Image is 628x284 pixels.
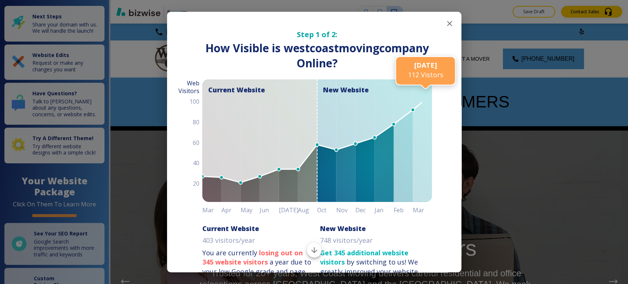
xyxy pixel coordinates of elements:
button: Scroll to bottom [307,243,322,258]
h6: Feb [394,205,413,215]
h6: Apr [221,205,241,215]
h6: Mar [202,205,221,215]
h6: Nov [336,205,355,215]
h6: Mar [413,205,432,215]
p: 748 visitors/year [320,236,373,245]
h6: Aug [298,205,317,215]
strong: losing out on 345 website visitors [202,248,303,267]
h6: Jun [260,205,279,215]
strong: Get 345 additional website visitors [320,248,408,267]
h6: May [241,205,260,215]
h6: Dec [355,205,375,215]
h6: Jan [375,205,394,215]
p: 403 visitors/year [202,236,255,245]
h6: Oct [317,205,336,215]
h6: [DATE] [279,205,298,215]
h6: Current Website [202,224,259,233]
h6: New Website [320,224,366,233]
